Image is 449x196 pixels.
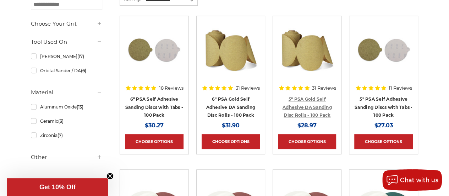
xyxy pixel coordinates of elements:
button: Close teaser [106,173,114,180]
a: 6" PSA Gold Self Adhesive DA Sanding Disc Rolls - 100 Pack [206,96,255,118]
a: Choose Options [202,134,260,149]
button: Chat with us [382,169,442,191]
span: 18 Reviews [159,86,183,90]
a: 6 inch psa sanding disc [125,21,183,79]
span: $27.03 [374,122,393,129]
a: 5" PSA Self Adhesive Sanding Discs with Tabs - 100 Pack [355,96,412,118]
span: $28.97 [297,122,317,129]
a: Aluminum Oxide [31,101,102,113]
a: Zirconia [31,129,102,142]
a: 5" Sticky Backed Sanding Discs on a roll [278,21,336,79]
img: 5 inch PSA Disc [355,21,412,78]
span: (17) [77,54,84,59]
img: 5" Sticky Backed Sanding Discs on a roll [279,21,335,78]
a: 5" PSA Gold Self Adhesive DA Sanding Disc Rolls - 100 Pack [283,96,332,118]
a: Choose Options [354,134,412,149]
img: 6 inch psa sanding disc [126,21,182,78]
a: Choose Options [278,134,336,149]
span: 31 Reviews [312,86,336,90]
a: Ceramic [31,115,102,127]
h5: Material [31,88,102,97]
span: 11 Reviews [389,86,412,90]
h5: Other [31,153,102,161]
span: (3) [58,118,64,124]
a: 6" PSA Self Adhesive Sanding Discs with Tabs - 100 Pack [125,96,183,118]
img: 6" DA Sanding Discs on a Roll [202,21,259,78]
span: 31 Reviews [235,86,259,90]
span: Chat with us [400,177,438,184]
h5: Choose Your Grit [31,20,102,28]
a: 5 inch PSA Disc [354,21,412,79]
a: 6" DA Sanding Discs on a Roll [202,21,260,79]
span: $31.90 [222,122,240,129]
span: (7) [58,133,63,138]
a: [PERSON_NAME] [31,50,102,63]
span: Get 10% Off [39,184,76,191]
div: Get 10% OffClose teaser [7,178,108,196]
span: (6) [81,68,86,73]
span: (13) [77,104,83,110]
a: Orbital Sander / DA [31,64,102,77]
h5: Tool Used On [31,38,102,46]
span: $30.27 [145,122,164,129]
a: Choose Options [125,134,183,149]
